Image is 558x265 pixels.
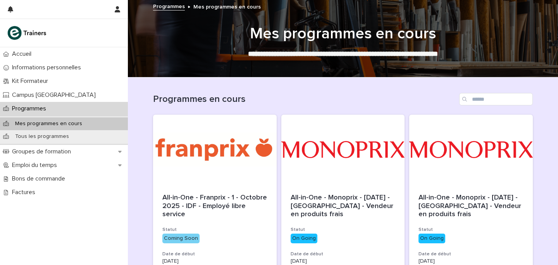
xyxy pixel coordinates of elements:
p: Campus [GEOGRAPHIC_DATA] [9,91,102,99]
p: [DATE] [418,258,524,265]
p: [DATE] [291,258,396,265]
h1: Programmes en cours [153,94,456,105]
p: Mes programmes en cours [193,2,261,10]
h3: Date de début [291,251,396,257]
div: Coming Soon [162,234,200,243]
div: On Going [291,234,317,243]
p: Mes programmes en cours [9,120,88,127]
h3: Date de début [418,251,524,257]
h3: Date de début [162,251,267,257]
p: Tous les programmes [9,133,75,140]
h1: Mes programmes en cours [153,24,533,43]
h3: Statut [291,227,396,233]
div: On Going [418,234,445,243]
p: Kit Formateur [9,77,54,85]
p: Factures [9,189,41,196]
p: Informations personnelles [9,64,87,71]
p: Emploi du temps [9,162,63,169]
input: Search [459,93,533,105]
p: [DATE] [162,258,267,265]
span: All-in-One - Monoprix - [DATE] - [GEOGRAPHIC_DATA] - Vendeur en produits frais [291,194,395,218]
span: All-in-One - Monoprix - [DATE] - [GEOGRAPHIC_DATA] - Vendeur en produits frais [418,194,523,218]
p: Accueil [9,50,38,58]
img: K0CqGN7SDeD6s4JG8KQk [6,25,49,41]
p: Groupes de formation [9,148,77,155]
span: All-in-One - Franprix - 1 - Octobre 2025 - IDF - Employé libre service [162,194,269,218]
p: Bons de commande [9,175,71,182]
h3: Statut [418,227,524,233]
h3: Statut [162,227,267,233]
a: Programmes [153,2,185,10]
p: Programmes [9,105,52,112]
